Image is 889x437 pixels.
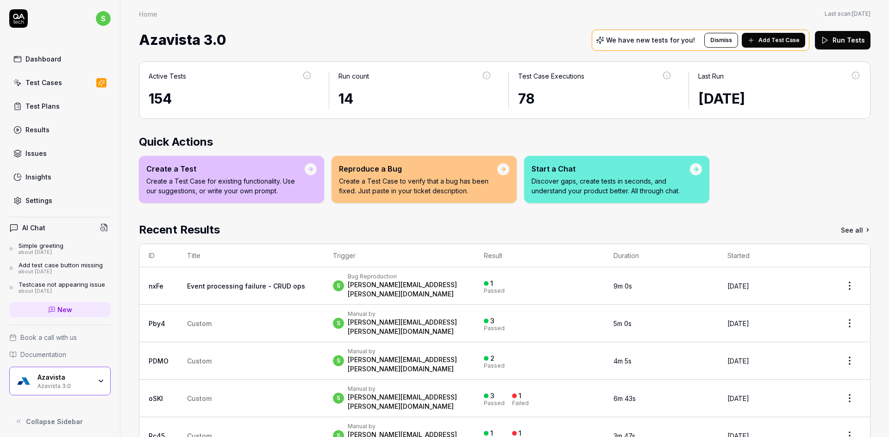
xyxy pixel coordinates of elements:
[15,373,32,389] img: Azavista Logo
[149,394,163,402] a: oSKl
[604,244,718,267] th: Duration
[38,373,91,382] div: Azavista
[19,261,103,269] div: Add test case button missing
[825,10,870,18] span: Last scan:
[139,222,220,238] h2: Recent Results
[727,282,749,290] time: [DATE]
[333,355,344,366] span: s
[22,223,45,233] h4: AI Chat
[852,10,870,17] time: [DATE]
[614,320,632,327] time: 5m 0s
[348,310,465,318] div: Manual by
[484,363,505,369] div: Passed
[348,393,465,411] div: [PERSON_NAME][EMAIL_ADDRESS][PERSON_NAME][DOMAIN_NAME]
[512,400,529,406] div: Failed
[519,392,521,400] div: 1
[139,244,178,267] th: ID
[9,412,111,431] button: Collapse Sidebar
[19,249,63,256] div: about [DATE]
[25,78,62,87] div: Test Cases
[518,88,672,109] div: 78
[9,191,111,209] a: Settings
[19,269,103,275] div: about [DATE]
[475,244,604,267] th: Result
[727,357,749,365] time: [DATE]
[149,282,163,290] a: nxFe
[614,394,636,402] time: 6m 43s
[333,318,344,329] span: s
[614,357,632,365] time: 4m 5s
[146,176,305,196] p: Create a Test Case for existing functionality. Use our suggestions, or write your own prompt.
[57,305,72,314] span: New
[333,280,344,291] span: s
[333,393,344,404] span: s
[19,288,105,295] div: about [DATE]
[718,244,829,267] th: Started
[532,176,690,196] p: Discover gaps, create tests in seconds, and understand your product better. All through chat.
[338,88,492,109] div: 14
[348,423,465,430] div: Manual by
[38,382,91,389] div: Azavista 3.0
[139,134,870,150] h2: Quick Actions
[9,332,111,342] a: Book a call with us
[25,148,47,158] div: Issues
[187,394,212,402] span: Custom
[841,222,870,238] a: See all
[9,74,111,92] a: Test Cases
[704,33,738,48] button: Dismiss
[25,54,61,64] div: Dashboard
[490,279,493,288] div: 1
[178,244,324,267] th: Title
[149,320,165,327] a: Pby4
[484,288,505,294] div: Passed
[742,33,805,48] button: Add Test Case
[187,282,305,290] span: Event processing failure - CRUD ops
[324,244,475,267] th: Trigger
[490,392,495,400] div: 3
[25,101,60,111] div: Test Plans
[9,168,111,186] a: Insights
[96,9,111,28] button: s
[9,350,111,359] a: Documentation
[9,97,111,115] a: Test Plans
[9,367,111,395] button: Azavista LogoAzavistaAzavista 3.0
[348,318,465,336] div: [PERSON_NAME][EMAIL_ADDRESS][PERSON_NAME][DOMAIN_NAME]
[490,317,495,325] div: 3
[149,88,312,109] div: 154
[9,50,111,68] a: Dashboard
[187,320,212,327] span: Custom
[146,163,305,174] div: Create a Test
[19,242,63,249] div: Simple greeting
[149,71,186,81] div: Active Tests
[484,326,505,331] div: Passed
[339,176,497,196] p: Create a Test Case to verify that a bug has been fixed. Just paste in your ticket description.
[490,354,495,363] div: 2
[518,71,584,81] div: Test Case Executions
[348,385,465,393] div: Manual by
[139,28,226,52] span: Azavista 3.0
[19,281,105,288] div: Testcase not appearing issue
[96,11,111,26] span: s
[25,196,52,205] div: Settings
[20,350,66,359] span: Documentation
[825,10,870,18] button: Last scan:[DATE]
[26,417,83,426] span: Collapse Sidebar
[9,302,111,317] a: New
[815,31,870,49] button: Run Tests
[25,125,50,135] div: Results
[187,357,212,365] span: Custom
[25,172,51,182] div: Insights
[139,9,157,18] div: Home
[532,163,690,174] div: Start a Chat
[339,163,497,174] div: Reproduce a Bug
[9,144,111,162] a: Issues
[338,71,369,81] div: Run count
[20,332,77,342] span: Book a call with us
[348,280,465,299] div: [PERSON_NAME][EMAIL_ADDRESS][PERSON_NAME][DOMAIN_NAME]
[727,320,749,327] time: [DATE]
[727,394,749,402] time: [DATE]
[348,348,465,355] div: Manual by
[9,281,111,295] a: Testcase not appearing issueabout [DATE]
[698,90,745,107] time: [DATE]
[758,36,800,44] span: Add Test Case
